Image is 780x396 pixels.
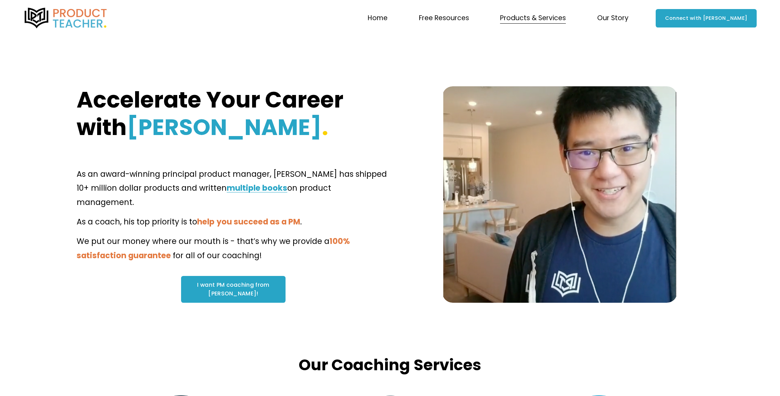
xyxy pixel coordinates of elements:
strong: help [197,216,214,227]
img: Product Teacher [23,8,108,29]
span: We put our money where our mouth is - that’s why we provide a [77,236,329,247]
a: folder dropdown [500,11,566,25]
strong: you succeed as a PM [217,216,300,227]
a: multiple books [227,182,287,193]
a: I want PM coaching from [PERSON_NAME]! [181,276,286,303]
span: for all of our coaching! [173,250,262,261]
a: folder dropdown [419,11,469,25]
a: Home [368,11,388,25]
strong: [PERSON_NAME] [127,112,322,143]
span: Our Story [597,12,629,24]
a: folder dropdown [597,11,629,25]
p: As a coach, his top priority is to [77,215,390,229]
strong: Accelerate Your Career with [77,84,348,143]
p: on product management. [77,167,390,209]
span: Free Resources [419,12,469,24]
strong: . [322,112,328,143]
strong: Our Coaching Services [299,354,481,376]
span: As an award-winning principal product manager, [PERSON_NAME] has shipped 10+ million dollar produ... [77,168,389,193]
span: Products & Services [500,12,566,24]
span: . [300,216,302,227]
strong: 100% satisfaction guarantee [77,236,352,261]
a: Connect with [PERSON_NAME] [656,9,756,27]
